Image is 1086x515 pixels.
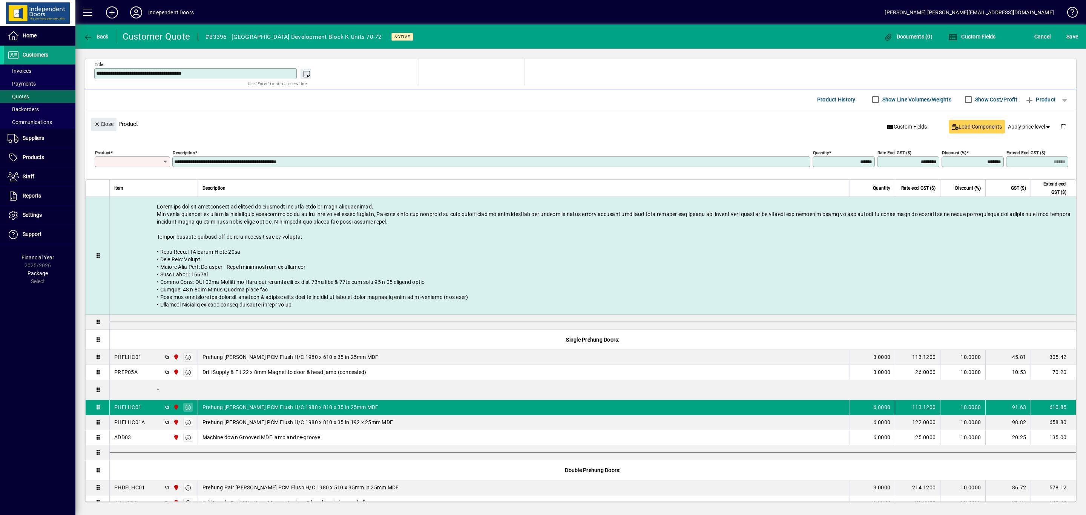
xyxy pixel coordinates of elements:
span: Christchurch [171,403,180,411]
button: Delete [1054,118,1072,136]
span: ave [1066,31,1078,43]
mat-label: Description [173,150,195,155]
td: 20.25 [985,430,1031,445]
span: GST ($) [1011,184,1026,192]
app-page-header-button: Close [89,120,118,127]
app-page-header-button: Delete [1054,123,1072,130]
span: Communications [8,119,52,125]
div: PREP05A [114,368,138,376]
span: Load Components [952,123,1002,131]
span: Custom Fields [887,123,927,131]
div: PHFLHC01 [114,353,141,361]
a: Quotes [4,90,75,103]
div: 113.1200 [900,403,936,411]
div: Product [85,110,1076,138]
span: Backorders [8,106,39,112]
a: Knowledge Base [1061,2,1077,26]
span: Customers [23,52,48,58]
span: Description [202,184,225,192]
span: Back [83,34,109,40]
span: 6.0000 [873,434,891,441]
td: 610.85 [1031,400,1076,415]
div: 122.0000 [900,418,936,426]
button: Save [1065,30,1080,43]
span: 6.0000 [873,499,891,506]
span: Suppliers [23,135,44,141]
div: PHDFLHC01 [114,484,145,491]
span: Prehung Pair [PERSON_NAME] PCM Flush H/C 1980 x 510 x 35mm in 25mm MDF [202,484,399,491]
a: Payments [4,77,75,90]
span: S [1066,34,1069,40]
div: PHFLHC01A [114,418,145,426]
span: Christchurch [171,498,180,507]
a: Support [4,225,75,244]
td: 10.0000 [940,400,985,415]
span: Drill Supply & Fit 22 x 8mm Magnet to door & head jamb (concealed) [202,499,367,506]
td: 10.0000 [940,415,985,430]
td: 70.20 [1031,365,1076,380]
td: 10.0000 [940,430,985,445]
span: Home [23,32,37,38]
span: Drill Supply & Fit 22 x 8mm Magnet to door & head jamb (concealed) [202,368,367,376]
span: Support [23,231,41,237]
span: Rate excl GST ($) [901,184,936,192]
span: Quotes [8,93,29,100]
div: 214.1200 [900,484,936,491]
td: 21.06 [985,495,1031,510]
span: Invoices [8,68,31,74]
span: Product [1025,93,1055,106]
div: 25.0000 [900,434,936,441]
mat-label: Product [95,150,110,155]
mat-label: Rate excl GST ($) [877,150,911,155]
button: Apply price level [1005,120,1055,133]
td: 91.63 [985,400,1031,415]
span: Christchurch [171,418,180,426]
span: 3.0000 [873,353,891,361]
span: Christchurch [171,433,180,441]
mat-label: Quantity [813,150,829,155]
a: Products [4,148,75,167]
span: Prehung [PERSON_NAME] PCM Flush H/C 1980 x 810 x 35 in 25mm MDF [202,403,379,411]
div: Double Prehung Doors: [110,460,1076,480]
div: 26.0000 [900,499,936,506]
span: 6.0000 [873,403,891,411]
a: Backorders [4,103,75,116]
a: Suppliers [4,129,75,148]
label: Show Line Volumes/Weights [881,96,951,103]
td: 86.72 [985,480,1031,495]
span: Prehung [PERSON_NAME] PCM Flush H/C 1980 x 610 x 35 in 25mm MDF [202,353,379,361]
span: Package [28,270,48,276]
mat-label: Title [95,61,103,67]
td: 10.0000 [940,480,985,495]
span: Extend excl GST ($) [1035,180,1066,196]
td: 10.0000 [940,495,985,510]
button: Custom Fields [946,30,998,43]
button: Product [1021,93,1059,106]
td: 578.12 [1031,480,1076,495]
td: 45.81 [985,350,1031,365]
span: Custom Fields [948,34,996,40]
span: Settings [23,212,42,218]
span: 6.0000 [873,418,891,426]
td: 140.40 [1031,495,1076,510]
span: Payments [8,81,36,87]
span: Active [394,34,410,39]
span: 3.0000 [873,368,891,376]
a: Home [4,26,75,45]
td: 10.0000 [940,365,985,380]
span: 3.0000 [873,484,891,491]
span: Machine down Grooved MDF jamb and re-groove [202,434,321,441]
div: 26.0000 [900,368,936,376]
button: Back [81,30,110,43]
span: Staff [23,173,34,179]
td: 135.00 [1031,430,1076,445]
span: Apply price level [1008,123,1052,131]
span: Christchurch [171,353,180,361]
td: 10.53 [985,365,1031,380]
span: Reports [23,193,41,199]
span: Christchurch [171,483,180,492]
span: Item [114,184,123,192]
td: 305.42 [1031,350,1076,365]
button: Close [91,118,117,131]
mat-hint: Use 'Enter' to start a new line [248,79,307,88]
